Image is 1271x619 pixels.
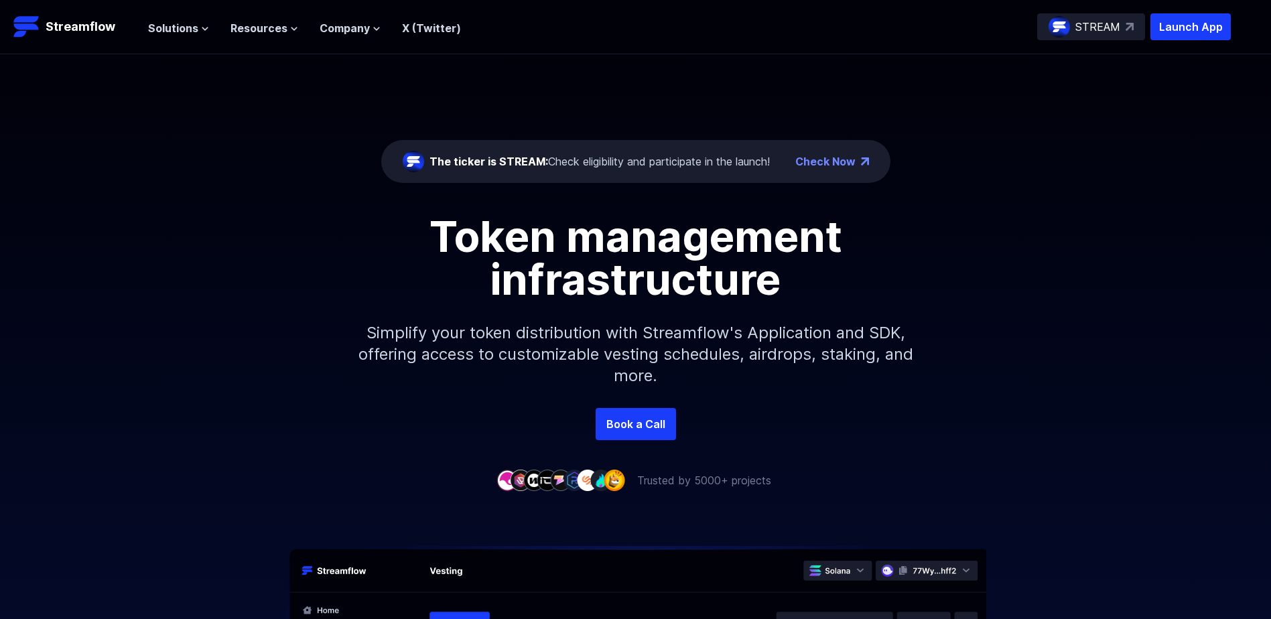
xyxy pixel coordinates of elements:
img: company-5 [550,470,572,490]
img: company-8 [590,470,612,490]
a: X (Twitter) [402,21,461,35]
p: Simplify your token distribution with Streamflow's Application and SDK, offering access to custom... [348,301,924,408]
p: Streamflow [46,17,115,36]
button: Solutions [148,20,209,36]
button: Company [320,20,381,36]
h1: Token management infrastructure [334,215,937,301]
img: company-2 [510,470,531,490]
button: Launch App [1150,13,1231,40]
img: streamflow-logo-circle.png [403,151,424,172]
p: Trusted by 5000+ projects [637,472,771,488]
div: Check eligibility and participate in the launch! [429,153,770,169]
img: company-6 [563,470,585,490]
img: streamflow-logo-circle.png [1049,16,1070,38]
a: STREAM [1037,13,1145,40]
img: company-7 [577,470,598,490]
span: Company [320,20,370,36]
img: company-3 [523,470,545,490]
span: Resources [230,20,287,36]
button: Resources [230,20,298,36]
img: top-right-arrow.svg [1126,23,1134,31]
img: company-1 [496,470,518,490]
span: Solutions [148,20,198,36]
a: Streamflow [13,13,135,40]
a: Check Now [795,153,856,169]
img: company-4 [537,470,558,490]
span: The ticker is STREAM: [429,155,548,168]
img: company-9 [604,470,625,490]
a: Book a Call [596,408,676,440]
img: top-right-arrow.png [861,157,869,165]
img: Streamflow Logo [13,13,40,40]
p: STREAM [1075,19,1120,35]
